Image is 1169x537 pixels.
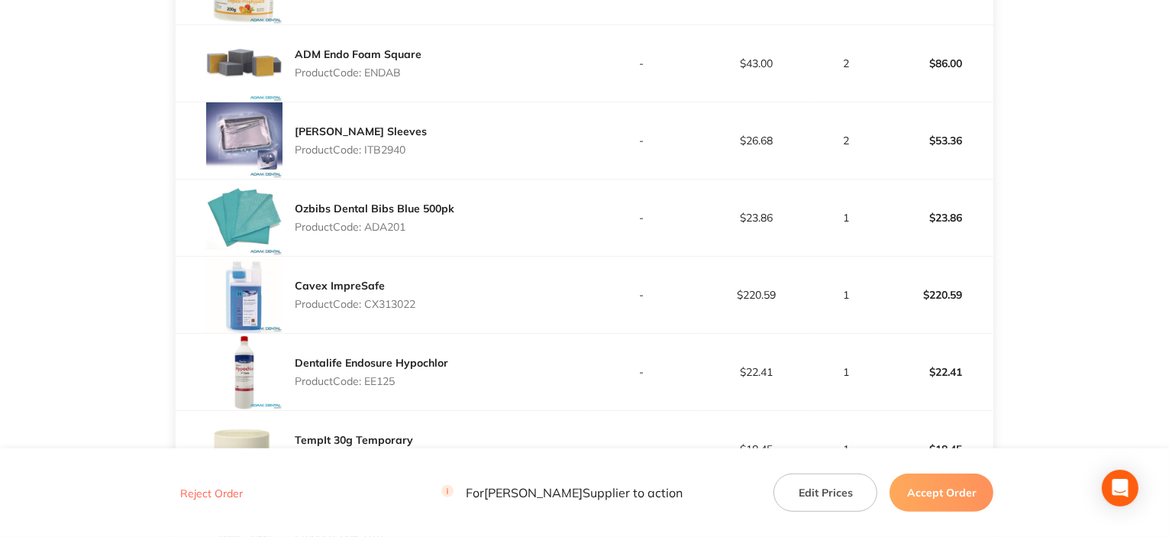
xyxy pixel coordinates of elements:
[586,366,699,378] p: -
[586,443,699,455] p: -
[815,366,879,378] p: 1
[880,199,993,236] p: $23.86
[295,125,427,138] a: [PERSON_NAME] Sleeves
[295,66,421,79] p: Product Code: ENDAB
[295,279,385,293] a: Cavex ImpreSafe
[206,334,283,410] img: bDgzdm1uNQ
[176,487,247,500] button: Reject Order
[700,443,813,455] p: $18.45
[815,289,879,301] p: 1
[890,474,993,512] button: Accept Order
[700,134,813,147] p: $26.68
[206,180,283,256] img: NWZ4dHdmMw
[880,277,993,313] p: $220.59
[700,57,813,70] p: $43.00
[295,375,448,387] p: Product Code: EE125
[586,134,699,147] p: -
[700,366,813,378] p: $22.41
[206,257,283,333] img: aTFtc2szaA
[880,354,993,390] p: $22.41
[880,45,993,82] p: $86.00
[586,289,699,301] p: -
[815,134,879,147] p: 2
[441,486,683,500] p: For [PERSON_NAME] Supplier to action
[295,356,448,370] a: Dentalife Endosure Hypochlor
[815,57,879,70] p: 2
[815,443,879,455] p: 1
[700,212,813,224] p: $23.86
[206,411,283,487] img: ZWk3a2ttcg
[295,202,454,215] a: Ozbibs Dental Bibs Blue 500pk
[206,25,283,102] img: eWo4ZW40aQ
[206,102,283,179] img: a2dqNWZicw
[295,144,427,156] p: Product Code: ITB2940
[773,474,877,512] button: Edit Prices
[295,433,413,447] a: TempIt 30g Temporary
[586,212,699,224] p: -
[295,221,454,233] p: Product Code: ADA201
[295,47,421,61] a: ADM Endo Foam Square
[880,122,993,159] p: $53.36
[295,298,415,310] p: Product Code: CX313022
[880,431,993,467] p: $18.45
[586,57,699,70] p: -
[815,212,879,224] p: 1
[700,289,813,301] p: $220.59
[1102,470,1138,506] div: Open Intercom Messenger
